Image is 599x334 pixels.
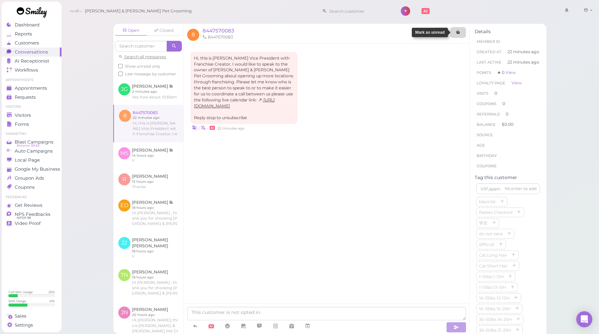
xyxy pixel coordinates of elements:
[475,98,542,109] li: 0
[48,290,55,294] div: 20 %
[475,88,542,99] li: 0
[17,143,39,148] span: Balance: $9.65
[478,263,509,268] span: Cat Short Hair
[478,221,489,226] span: 学生
[115,41,167,52] input: Search customer
[15,148,53,154] span: Auto Campaigns
[115,25,147,36] a: Open
[2,174,62,183] a: Groupon Ads
[203,27,234,34] a: 8447570083
[125,72,176,76] span: Last message by customer
[15,112,31,118] span: Visitors
[478,296,511,301] span: 16-35lbs 13-15H
[2,57,62,66] a: AI Receptionist
[199,126,200,131] i: |
[15,94,36,100] span: Requests
[2,183,62,192] a: Coupons
[477,50,501,54] span: Created At
[478,210,514,215] span: Rabies Checked
[478,199,497,204] span: blacklist
[505,70,516,75] a: View
[327,6,392,16] input: Search customer
[478,328,512,333] span: 36-50lbs 21-25H
[2,48,62,57] a: Conversations
[191,124,463,131] div: •
[2,138,62,147] a: Blast Campaigns Balance: $9.65
[2,120,62,129] a: Forms
[476,183,540,194] input: VIP,spam
[2,84,62,93] a: Appointments
[85,2,192,20] span: [PERSON_NAME] & [PERSON_NAME] Pet Grooming
[478,231,504,236] span: do not take
[511,80,522,85] a: View
[478,253,508,258] span: Cat Long Hair
[15,157,40,163] span: Local Page
[15,184,35,190] span: Coupons
[118,54,166,59] a: Search all messages
[2,321,62,330] a: Settings
[8,290,33,294] div: Call Min. Usage
[2,210,62,219] a: NPS Feedbacks NPS® 96
[15,58,49,64] span: AI Receptionist
[15,166,60,172] span: Google My Business
[505,186,536,192] div: hit enter to add
[15,175,44,181] span: Groupon Ads
[477,70,491,75] span: Points
[194,97,275,108] a: [URL][DOMAIN_NAME]
[15,221,41,226] span: Video Proof
[191,52,297,124] div: Hi, this is [PERSON_NAME] Vice President with Franchise Creator, I would like to speak to the own...
[8,299,26,303] div: SMS Usage
[502,122,513,127] span: $0.00
[2,312,62,321] a: Sales
[15,22,39,28] span: Dashboard
[15,139,53,145] span: Blast Campaigns
[507,59,539,65] span: 22 minutes ago
[15,212,50,217] span: NPS Feedbacks
[478,285,507,290] span: 1-15lbs 13-15H
[15,202,42,208] span: Get Reviews
[2,93,62,102] a: Requests
[477,143,485,148] span: age
[477,101,496,106] span: Coupons
[477,81,505,85] span: Loyalty page
[477,122,497,127] span: Balance
[15,121,29,127] span: Forms
[2,104,62,109] li: Visitors
[49,299,55,303] div: 41 %
[2,111,62,120] a: Visitors
[477,153,497,158] span: Birthday
[2,219,62,228] a: Video Proof
[15,49,48,55] span: Conversations
[148,25,180,35] a: Closed
[2,156,62,165] a: Local Page
[201,34,235,40] li: 8447570083
[187,29,199,41] span: 8
[576,311,592,327] div: Open Intercom Messenger
[477,164,496,168] span: Coupons
[497,70,516,75] span: ★ 0
[2,66,62,75] a: Workflows
[17,215,31,221] span: NPS® 96
[15,85,47,91] span: Appointments
[2,20,62,29] a: Dashboard
[2,165,62,174] a: Google My Business
[477,39,500,44] span: Member ID
[15,322,33,328] span: Settings
[2,147,62,156] a: Auto Campaigns
[2,38,62,48] a: Customers
[507,49,539,55] span: 22 minutes ago
[478,242,496,247] span: difficult
[478,306,512,311] span: 16-35lbs 16-20H
[15,31,32,37] span: Reports
[475,29,542,34] div: Details
[2,29,62,38] a: Reports
[125,64,160,69] span: Show unread only
[475,175,542,180] div: Tag this customer
[118,72,123,76] input: Last message by customer
[475,109,542,119] li: 0
[477,91,488,96] span: Visits
[477,60,501,65] span: Last Active
[218,126,244,131] span: 10/14/2025 08:36am
[2,195,62,199] li: Feedbacks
